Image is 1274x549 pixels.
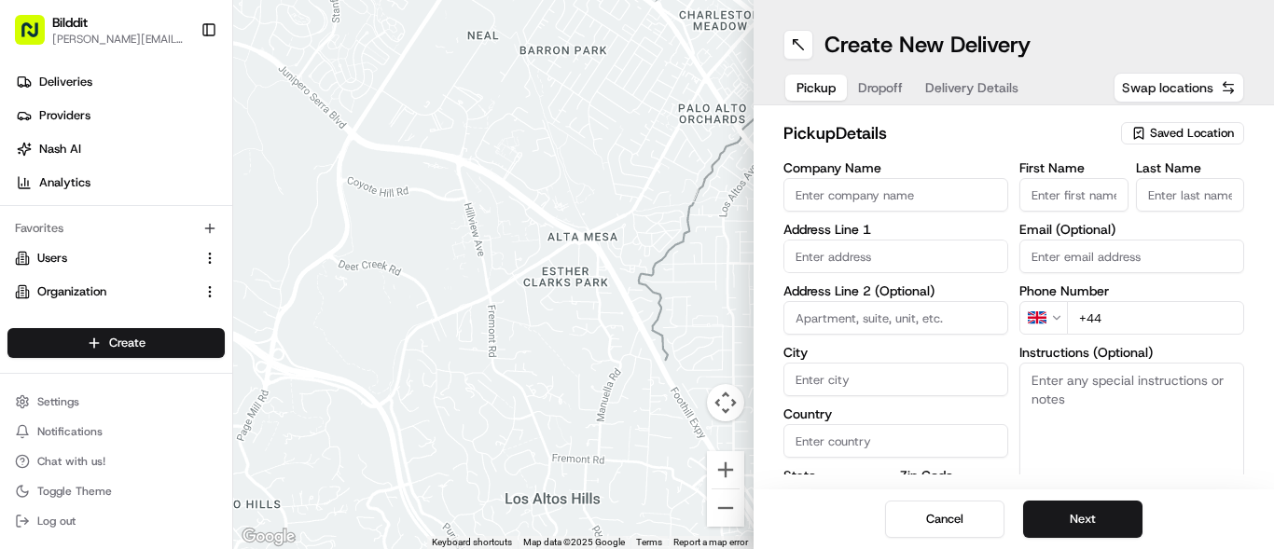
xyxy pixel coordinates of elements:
[1019,240,1244,273] input: Enter email address
[783,284,1008,297] label: Address Line 2 (Optional)
[37,394,79,409] span: Settings
[58,339,154,354] span: Klarizel Pensader
[783,120,1110,146] h2: pickup Details
[7,101,232,130] a: Providers
[1019,223,1244,236] label: Email (Optional)
[824,30,1031,60] h1: Create New Delivery
[37,340,52,355] img: 1736555255976-a54dd68f-1ca7-489b-9aae-adbdc363a1c4
[673,537,748,547] a: Report a map error
[7,67,232,97] a: Deliveries
[52,13,88,32] button: Bilddit
[7,277,225,307] button: Organization
[37,424,103,439] span: Notifications
[15,250,195,267] a: Users
[7,328,225,358] button: Create
[432,536,512,549] button: Keyboard shortcuts
[109,335,145,351] span: Create
[37,290,52,305] img: 1736555255976-a54dd68f-1ca7-489b-9aae-adbdc363a1c4
[39,178,73,212] img: 1724597045416-56b7ee45-8013-43a0-a6f9-03cb97ddad50
[1136,178,1245,212] input: Enter last name
[1019,346,1244,359] label: Instructions (Optional)
[15,283,195,300] a: Organization
[39,74,92,90] span: Deliveries
[19,242,119,257] div: Past conversations
[7,478,225,504] button: Toggle Theme
[39,174,90,191] span: Analytics
[707,384,744,421] button: Map camera controls
[1122,78,1213,97] span: Swap locations
[317,184,339,206] button: Start new chat
[7,168,232,198] a: Analytics
[783,178,1008,212] input: Enter company name
[7,419,225,445] button: Notifications
[168,339,206,354] span: [DATE]
[783,346,1008,359] label: City
[7,213,225,243] div: Favorites
[37,484,112,499] span: Toggle Theme
[783,240,1008,273] input: Enter address
[783,424,1008,458] input: Enter country
[84,178,306,197] div: Start new chat
[158,289,164,304] span: •
[186,411,226,425] span: Pylon
[925,78,1018,97] span: Delivery Details
[7,134,232,164] a: Nash AI
[48,120,308,140] input: Clear
[796,78,836,97] span: Pickup
[39,107,90,124] span: Providers
[37,250,67,267] span: Users
[7,389,225,415] button: Settings
[168,289,206,304] span: [DATE]
[7,7,193,52] button: Bilddit[PERSON_NAME][EMAIL_ADDRESS][DOMAIN_NAME]
[7,448,225,474] button: Chat with us!
[783,223,1008,236] label: Address Line 1
[1150,125,1234,142] span: Saved Location
[1019,284,1244,297] label: Phone Number
[7,508,225,534] button: Log out
[289,239,339,261] button: See all
[1067,301,1244,335] input: Enter phone number
[1019,161,1129,174] label: First Name
[707,489,744,527] button: Zoom out
[783,363,1008,396] input: Enter city
[39,141,81,158] span: Nash AI
[523,537,625,547] span: Map data ©2025 Google
[52,32,186,47] button: [PERSON_NAME][EMAIL_ADDRESS][DOMAIN_NAME]
[19,178,52,212] img: 1736555255976-a54dd68f-1ca7-489b-9aae-adbdc363a1c4
[1019,178,1129,212] input: Enter first name
[858,78,903,97] span: Dropoff
[19,271,48,301] img: Klarizel Pensader
[783,469,893,482] label: State
[1114,73,1244,103] button: Swap locations
[37,283,106,300] span: Organization
[707,451,744,488] button: Zoom in
[7,243,225,273] button: Users
[1121,120,1244,146] button: Saved Location
[238,525,299,549] img: Google
[19,19,56,56] img: Nash
[84,197,256,212] div: We're available if you need us!
[132,410,226,425] a: Powered byPylon
[783,407,1008,420] label: Country
[58,289,154,304] span: Klarizel Pensader
[1023,501,1142,538] button: Next
[37,454,105,469] span: Chat with us!
[19,322,48,351] img: Klarizel Pensader
[37,514,76,528] span: Log out
[885,501,1004,538] button: Cancel
[783,301,1008,335] input: Apartment, suite, unit, etc.
[158,339,164,354] span: •
[19,75,339,104] p: Welcome 👋
[636,537,662,547] a: Terms
[1136,161,1245,174] label: Last Name
[900,469,1009,482] label: Zip Code
[783,161,1008,174] label: Company Name
[238,525,299,549] a: Open this area in Google Maps (opens a new window)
